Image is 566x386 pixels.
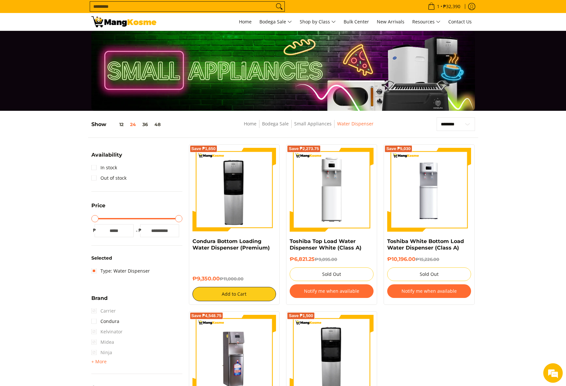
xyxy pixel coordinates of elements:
[151,122,164,127] button: 48
[387,238,464,251] a: Toshiba White Bottom Load Water Dispenser (Class A)
[262,121,289,127] a: Bodega Sale
[236,13,255,31] a: Home
[415,257,439,262] del: ₱15,226.00
[191,147,216,151] span: Save ₱1,650
[344,19,369,25] span: Bulk Center
[290,238,362,251] a: Toshiba Top Load Water Dispenser White (Class A)
[192,148,276,232] img: Condura Bottom Loading Water Dispenser (Premium)
[387,284,471,298] button: Notify me when available
[91,358,107,366] summary: Open
[289,147,319,151] span: Save ₱2,273.75
[91,16,156,27] img: Small Appliances l Mang Kosme: Home Appliances Warehouse Sale | Page 2
[91,306,116,316] span: Carrier
[244,121,257,127] a: Home
[337,120,374,128] span: Water Dispenser
[274,2,284,11] button: Search
[289,314,313,318] span: Save ₱1,500
[296,13,339,31] a: Shop by Class
[436,4,441,9] span: 1
[387,148,471,232] img: Toshiba White Bottom Load Water Dispenser (Class A)
[192,276,276,282] h6: ₱9,350.00
[91,162,117,173] a: In stock
[374,13,408,31] a: New Arrivals
[91,173,126,183] a: Out of stock
[387,267,471,281] button: Sold Out
[137,227,143,234] span: ₱
[91,203,105,213] summary: Open
[91,203,105,208] span: Price
[192,238,270,251] a: Condura Bottom Loading Water Dispenser (Premium)
[91,227,98,234] span: ₱
[409,13,444,31] a: Resources
[91,296,108,301] span: Brand
[91,121,164,128] h5: Show
[91,347,112,358] span: Ninja
[256,13,295,31] a: Bodega Sale
[191,314,222,318] span: Save ₱4,548.75
[290,256,374,263] h6: ₱6,821.25
[91,316,119,327] a: Condura
[445,13,475,31] a: Contact Us
[91,359,107,364] span: + More
[259,18,292,26] span: Bodega Sale
[91,337,114,347] span: Midea
[294,121,332,127] a: Small Appliances
[239,19,252,25] span: Home
[91,152,122,162] summary: Open
[315,257,337,262] del: ₱9,095.00
[300,18,336,26] span: Shop by Class
[91,152,122,158] span: Availability
[91,327,123,337] span: Kelvinator
[290,148,374,232] img: Toshiba Top Load Water Dispenser White (Class A)
[340,13,372,31] a: Bulk Center
[201,120,417,135] nav: Breadcrumbs
[412,18,441,26] span: Resources
[290,267,374,281] button: Sold Out
[220,276,244,281] del: ₱11,000.00
[106,122,127,127] button: 12
[192,287,276,301] button: Add to Cart
[91,266,150,276] a: Type: Water Dispenser
[139,122,151,127] button: 36
[377,19,404,25] span: New Arrivals
[387,256,471,263] h6: ₱10,196.00
[448,19,472,25] span: Contact Us
[127,122,139,127] button: 24
[426,3,462,10] span: •
[386,147,411,151] span: Save ₱5,030
[163,13,475,31] nav: Main Menu
[442,4,461,9] span: ₱32,390
[290,284,374,298] button: Notify me when available
[91,296,108,306] summary: Open
[91,255,182,261] h6: Selected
